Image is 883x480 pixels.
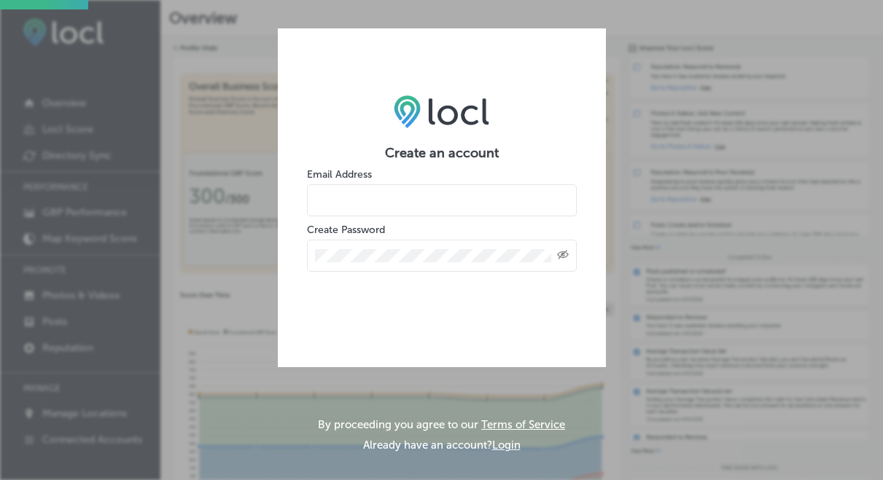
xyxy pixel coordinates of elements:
span: Toggle password visibility [557,249,569,262]
p: By proceeding you agree to our [318,418,565,431]
p: Already have an account? [363,438,521,452]
button: Login [492,438,521,452]
img: LOCL logo [394,95,489,128]
h2: Create an account [307,145,577,161]
label: Create Password [307,224,385,236]
a: Terms of Service [481,418,565,431]
label: Email Address [307,168,372,181]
